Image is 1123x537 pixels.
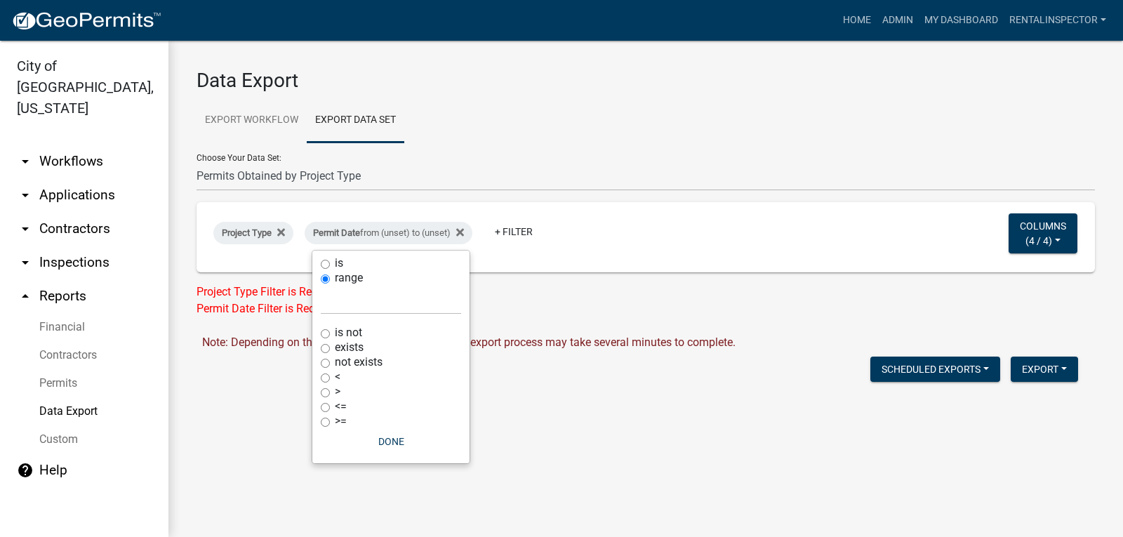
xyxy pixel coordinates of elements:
[17,187,34,204] i: arrow_drop_down
[837,7,877,34] a: Home
[919,7,1004,34] a: My Dashboard
[17,462,34,479] i: help
[17,220,34,237] i: arrow_drop_down
[17,254,34,271] i: arrow_drop_down
[1004,7,1112,34] a: rentalinspector
[17,288,34,305] i: arrow_drop_up
[1029,234,1049,246] span: 4 / 4
[335,386,340,397] label: >
[321,429,461,454] button: Done
[17,153,34,170] i: arrow_drop_down
[1009,213,1077,253] button: Columns(4 / 4)
[335,371,340,383] label: <
[335,416,347,427] label: >=
[1011,357,1078,382] button: Export
[335,258,343,269] label: is
[335,327,362,338] label: is not
[870,357,1000,382] button: Scheduled Exports
[305,222,472,244] div: from (unset) to (unset)
[335,342,364,353] label: exists
[877,7,919,34] a: Admin
[197,300,1095,317] div: Permit Date Filter is Required
[335,401,347,412] label: <=
[335,272,363,284] label: range
[197,69,1095,93] h3: Data Export
[197,284,1095,300] div: Project Type Filter is Required
[222,227,272,238] span: Project Type
[307,98,404,143] a: Export Data Set
[197,98,307,143] a: Export Workflow
[335,357,383,368] label: not exists
[202,336,736,349] span: Note: Depending on the criteria you choose above, the export process may take several minutes to ...
[484,219,544,244] a: + Filter
[313,227,360,238] span: Permit Date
